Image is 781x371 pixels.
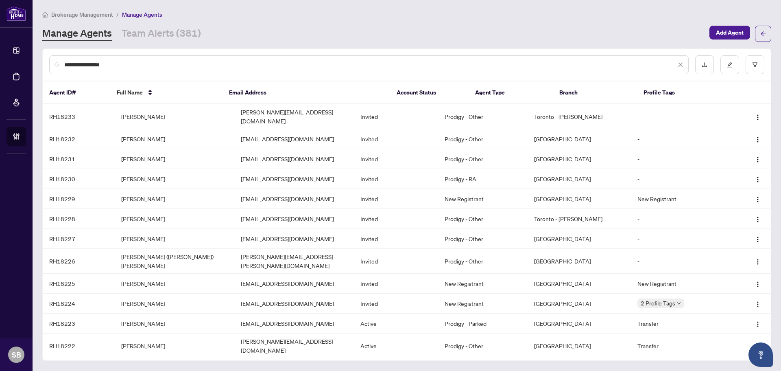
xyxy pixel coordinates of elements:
td: Invited [354,209,438,229]
td: Prodigy - Other [438,229,528,249]
td: [PERSON_NAME] [115,189,234,209]
td: [PERSON_NAME] [115,149,234,169]
span: home [42,12,48,18]
td: - [631,229,733,249]
td: RH18225 [43,274,115,294]
td: - [631,104,733,129]
span: edit [727,62,733,68]
td: Prodigy - Other [438,249,528,274]
td: [EMAIL_ADDRESS][DOMAIN_NAME] [234,294,354,314]
td: New Registrant [631,274,733,294]
button: Logo [751,255,764,268]
th: Full Name [110,81,223,104]
td: [PERSON_NAME] [115,209,234,229]
td: [GEOGRAPHIC_DATA] [528,129,630,149]
td: [PERSON_NAME] [115,169,234,189]
th: Branch [553,81,637,104]
td: [EMAIL_ADDRESS][DOMAIN_NAME] [234,209,354,229]
td: Invited [354,104,438,129]
td: Invited [354,189,438,209]
td: [PERSON_NAME][EMAIL_ADDRESS][PERSON_NAME][DOMAIN_NAME] [234,249,354,274]
img: Logo [755,343,761,350]
button: Logo [751,232,764,245]
button: Logo [751,110,764,123]
span: Add Agent [716,26,744,39]
td: Prodigy - Parked [438,314,528,334]
td: Prodigy - Other [438,104,528,129]
img: Logo [755,321,761,327]
td: New Registrant [438,189,528,209]
td: Transfer [631,334,733,358]
td: RH18228 [43,209,115,229]
span: SB [12,349,21,360]
li: / [116,10,119,19]
td: [GEOGRAPHIC_DATA] [528,149,630,169]
img: Logo [755,196,761,203]
button: Logo [751,172,764,185]
td: Active [354,334,438,358]
td: [EMAIL_ADDRESS][DOMAIN_NAME] [234,129,354,149]
span: arrow-left [760,31,766,37]
th: Agent ID# [43,81,110,104]
a: Team Alerts (381) [122,26,201,41]
td: RH18223 [43,314,115,334]
td: [EMAIL_ADDRESS][DOMAIN_NAME] [234,189,354,209]
span: close [678,62,683,68]
th: Email Address [223,81,390,104]
td: [PERSON_NAME] ([PERSON_NAME]) [PERSON_NAME] [115,249,234,274]
td: [EMAIL_ADDRESS][DOMAIN_NAME] [234,229,354,249]
td: RH18230 [43,169,115,189]
td: New Registrant [631,189,733,209]
td: Prodigy - Other [438,334,528,358]
button: Logo [751,317,764,330]
span: 2 Profile Tags [641,299,675,308]
td: Invited [354,274,438,294]
td: Transfer [631,314,733,334]
td: Active [354,314,438,334]
td: [GEOGRAPHIC_DATA] [528,274,630,294]
td: [GEOGRAPHIC_DATA] [528,249,630,274]
td: RH18224 [43,294,115,314]
td: Prodigy - Other [438,149,528,169]
td: Invited [354,149,438,169]
span: down [677,301,681,305]
td: Toronto - [PERSON_NAME] [528,104,630,129]
td: [EMAIL_ADDRESS][DOMAIN_NAME] [234,169,354,189]
td: Prodigy - Other [438,129,528,149]
img: Logo [755,216,761,223]
span: Brokerage Management [51,11,113,18]
button: Open asap [748,342,773,367]
button: edit [720,55,739,74]
button: download [695,55,714,74]
td: [EMAIL_ADDRESS][DOMAIN_NAME] [234,274,354,294]
td: Invited [354,249,438,274]
td: Invited [354,129,438,149]
td: Invited [354,229,438,249]
button: Logo [751,192,764,205]
button: Logo [751,132,764,145]
td: RH18231 [43,149,115,169]
span: filter [752,62,758,68]
td: [EMAIL_ADDRESS][DOMAIN_NAME] [234,149,354,169]
td: [PERSON_NAME][EMAIL_ADDRESS][DOMAIN_NAME] [234,334,354,358]
td: Invited [354,169,438,189]
img: Logo [755,136,761,143]
img: Logo [755,114,761,121]
img: Logo [755,281,761,288]
td: [GEOGRAPHIC_DATA] [528,169,630,189]
td: RH18232 [43,129,115,149]
img: logo [7,6,26,21]
td: RH18222 [43,334,115,358]
td: - [631,129,733,149]
td: [PERSON_NAME] [115,229,234,249]
a: Manage Agents [42,26,112,41]
td: [GEOGRAPHIC_DATA] [528,189,630,209]
th: Profile Tags [637,81,733,104]
td: RH18227 [43,229,115,249]
img: Logo [755,156,761,163]
td: [PERSON_NAME] [115,334,234,358]
td: New Registrant [438,294,528,314]
td: [GEOGRAPHIC_DATA] [528,294,630,314]
button: Add Agent [709,26,750,40]
th: Account Status [390,81,469,104]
